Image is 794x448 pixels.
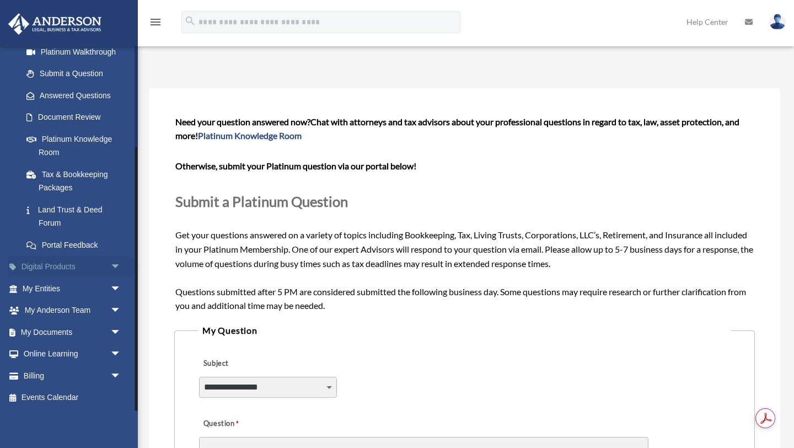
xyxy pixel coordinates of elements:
[8,387,138,409] a: Events Calendar
[110,365,132,387] span: arrow_drop_down
[5,13,105,35] img: Anderson Advisors Platinum Portal
[175,116,754,311] span: Get your questions answered on a variety of topics including Bookkeeping, Tax, Living Trusts, Cor...
[15,163,138,199] a: Tax & Bookkeeping Packages
[769,14,786,30] img: User Pic
[149,15,162,29] i: menu
[175,161,416,171] b: Otherwise, submit your Platinum question via our portal below!
[15,199,138,234] a: Land Trust & Deed Forum
[8,300,138,322] a: My Anderson Teamarrow_drop_down
[15,41,138,63] a: Platinum Walkthrough
[15,128,138,163] a: Platinum Knowledge Room
[184,15,196,27] i: search
[110,256,132,279] span: arrow_drop_down
[149,19,162,29] a: menu
[8,278,138,300] a: My Entitiesarrow_drop_down
[110,300,132,322] span: arrow_drop_down
[110,278,132,300] span: arrow_drop_down
[198,323,731,338] legend: My Question
[199,356,304,372] label: Subject
[15,63,132,85] a: Submit a Question
[175,193,348,210] span: Submit a Platinum Question
[15,106,138,129] a: Document Review
[175,116,310,127] span: Need your question answered now?
[8,343,138,365] a: Online Learningarrow_drop_down
[199,417,285,432] label: Question
[175,116,739,141] span: Chat with attorneys and tax advisors about your professional questions in regard to tax, law, ass...
[110,321,132,344] span: arrow_drop_down
[8,321,138,343] a: My Documentsarrow_drop_down
[198,130,302,141] a: Platinum Knowledge Room
[110,343,132,366] span: arrow_drop_down
[8,365,138,387] a: Billingarrow_drop_down
[15,234,138,256] a: Portal Feedback
[15,84,138,106] a: Answered Questions
[8,256,138,278] a: Digital Productsarrow_drop_down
